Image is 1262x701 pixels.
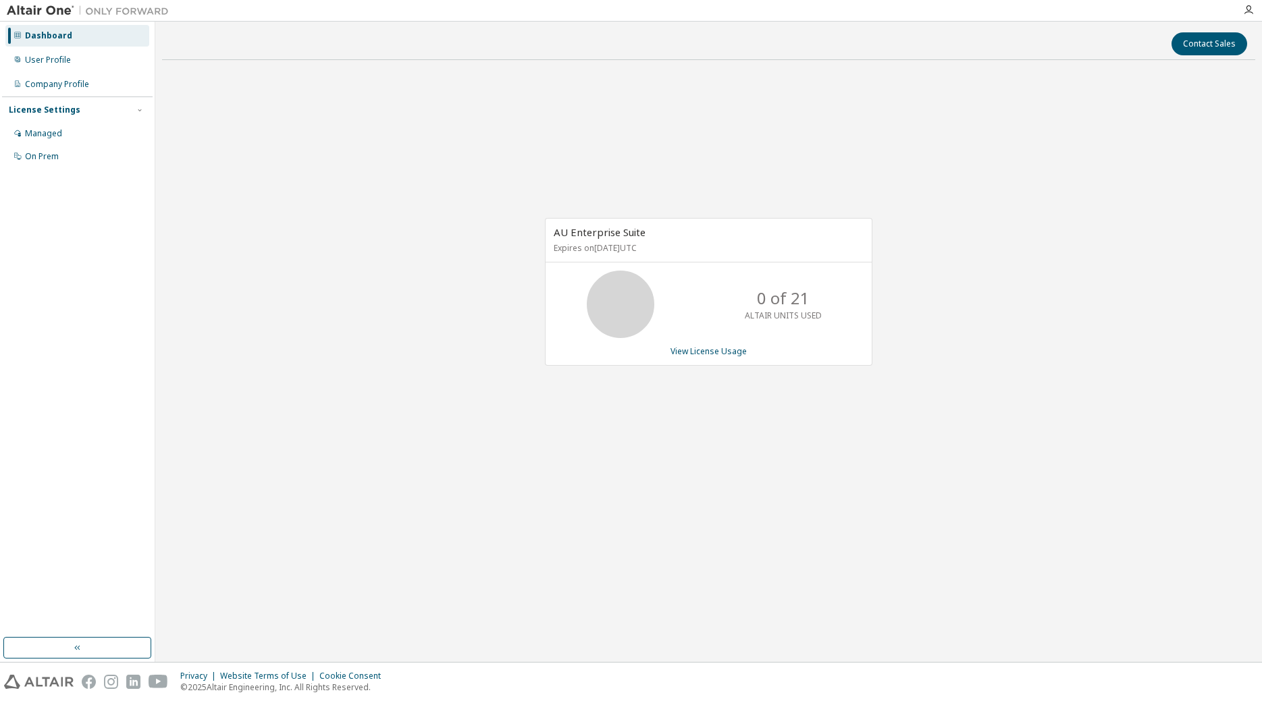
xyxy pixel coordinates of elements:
[554,225,646,239] span: AU Enterprise Suite
[1172,32,1247,55] button: Contact Sales
[25,55,71,65] div: User Profile
[25,128,62,139] div: Managed
[25,79,89,90] div: Company Profile
[745,310,822,321] p: ALTAIR UNITS USED
[149,675,168,689] img: youtube.svg
[9,105,80,115] div: License Settings
[4,675,74,689] img: altair_logo.svg
[104,675,118,689] img: instagram.svg
[671,345,747,357] a: View License Usage
[126,675,140,689] img: linkedin.svg
[25,151,59,162] div: On Prem
[220,671,319,681] div: Website Terms of Use
[319,671,389,681] div: Cookie Consent
[757,287,810,310] p: 0 of 21
[82,675,96,689] img: facebook.svg
[180,681,389,693] p: © 2025 Altair Engineering, Inc. All Rights Reserved.
[25,30,72,41] div: Dashboard
[180,671,220,681] div: Privacy
[7,4,176,18] img: Altair One
[554,242,860,254] p: Expires on [DATE] UTC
